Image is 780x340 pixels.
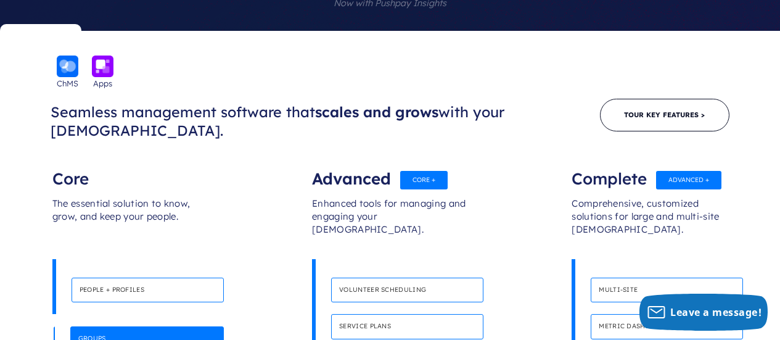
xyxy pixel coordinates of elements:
[52,160,208,185] div: Core
[331,314,483,339] h4: Service plans
[57,77,78,89] span: ChMS
[572,160,728,185] div: Complete
[591,278,743,303] h4: Multi-site
[600,99,729,131] a: Tour Key Features >
[572,185,728,259] div: Comprehensive, customized solutions for large and multi-site [DEMOGRAPHIC_DATA].
[52,185,208,259] div: The essential solution to know, grow, and keep your people.
[591,314,743,339] h4: Metric dashboards
[72,278,224,303] h4: People + Profiles
[315,103,438,121] span: scales and grows
[93,77,112,89] span: Apps
[57,56,78,77] img: icon_chms-bckgrnd-600x600-1.png
[331,278,483,303] h4: Volunteer scheduling
[670,305,762,319] span: Leave a message!
[312,160,468,185] div: Advanced
[51,103,600,141] h3: Seamless management software that with your [DEMOGRAPHIC_DATA].
[639,294,768,331] button: Leave a message!
[312,185,468,259] div: Enhanced tools for managing and engaging your [DEMOGRAPHIC_DATA].
[92,56,113,77] img: icon_apps-bckgrnd-600x600-1.png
